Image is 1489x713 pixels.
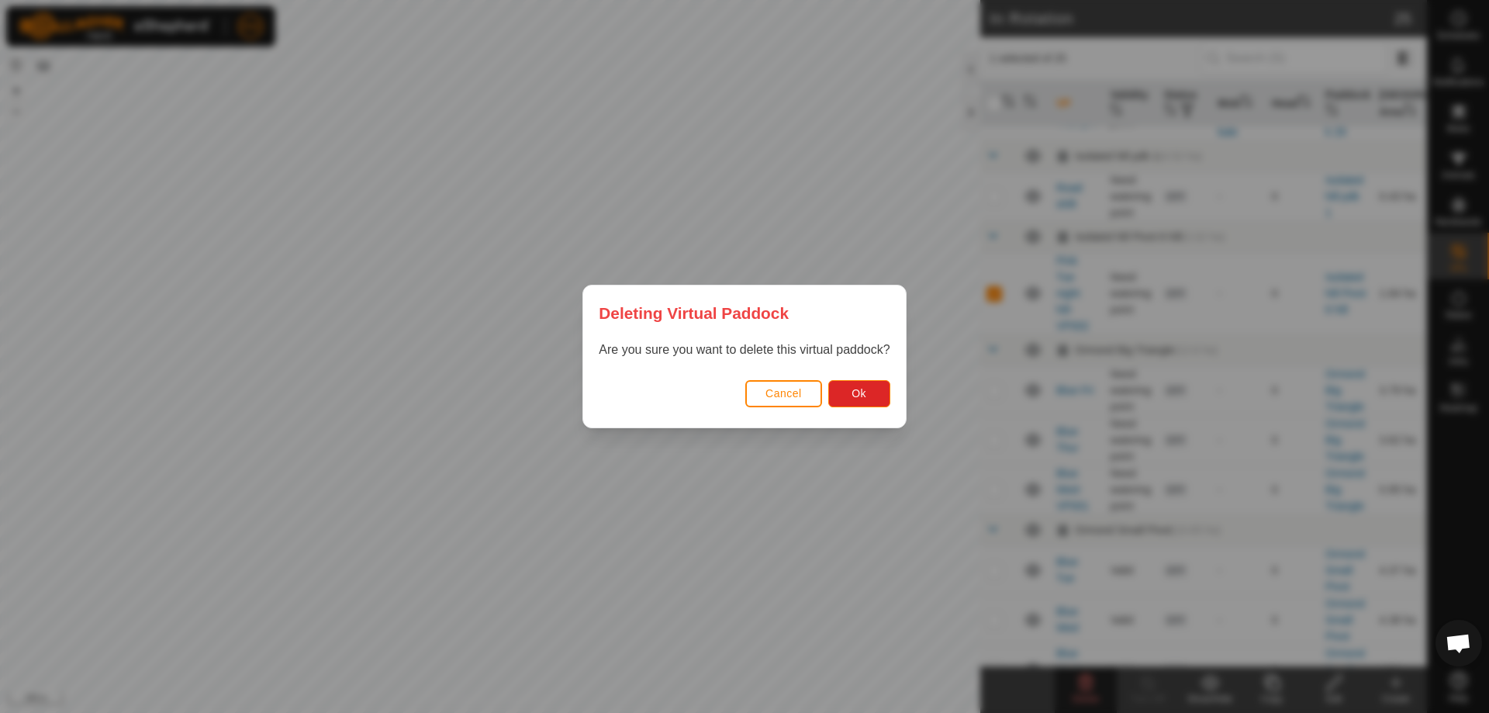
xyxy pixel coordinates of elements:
[1435,620,1482,666] div: Open chat
[599,301,789,325] span: Deleting Virtual Paddock
[852,387,866,400] span: Ok
[765,387,802,400] span: Cancel
[828,380,890,407] button: Ok
[745,380,822,407] button: Cancel
[599,341,890,359] p: Are you sure you want to delete this virtual paddock?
